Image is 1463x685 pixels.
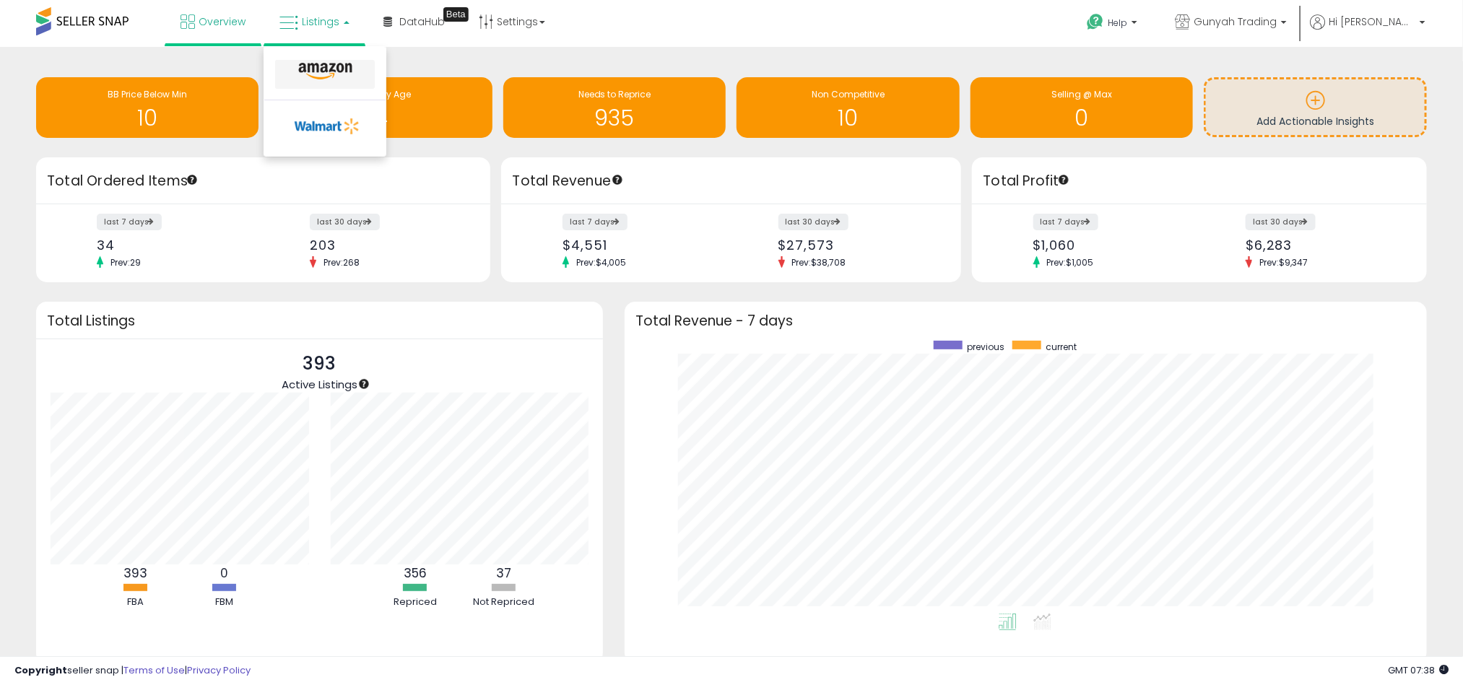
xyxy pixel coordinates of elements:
[108,88,187,100] span: BB Price Below Min
[97,237,253,253] div: 34
[1046,341,1077,353] span: current
[47,171,479,191] h3: Total Ordered Items
[123,663,185,677] a: Terms of Use
[357,378,370,391] div: Tooltip anchor
[1194,14,1277,29] span: Gunyah Trading
[511,106,719,130] h1: 935
[563,214,628,230] label: last 7 days
[123,564,147,582] b: 393
[971,77,1193,138] a: Selling @ Max 0
[399,14,445,29] span: DataHub
[983,171,1415,191] h3: Total Profit
[372,595,459,609] div: Repriced
[785,256,854,269] span: Prev: $38,708
[578,88,651,100] span: Needs to Reprice
[812,88,885,100] span: Non Competitive
[404,564,427,582] b: 356
[1057,173,1070,186] div: Tooltip anchor
[1310,14,1425,47] a: Hi [PERSON_NAME]
[443,7,469,22] div: Tooltip anchor
[778,214,848,230] label: last 30 days
[302,14,339,29] span: Listings
[569,256,633,269] span: Prev: $4,005
[461,595,547,609] div: Not Repriced
[220,564,228,582] b: 0
[1040,256,1101,269] span: Prev: $1,005
[1051,88,1112,100] span: Selling @ Max
[103,256,148,269] span: Prev: 29
[563,237,721,253] div: $4,551
[737,77,959,138] a: Non Competitive 10
[187,663,251,677] a: Privacy Policy
[503,77,726,138] a: Needs to Reprice 935
[47,315,592,326] h3: Total Listings
[43,106,251,130] h1: 10
[778,237,937,253] div: $27,573
[310,214,380,230] label: last 30 days
[282,377,357,392] span: Active Listings
[744,106,952,130] h1: 10
[199,14,246,29] span: Overview
[1206,79,1424,135] a: Add Actionable Insights
[1246,237,1402,253] div: $6,283
[635,315,1416,326] h3: Total Revenue - 7 days
[496,564,511,582] b: 37
[1329,14,1415,29] span: Hi [PERSON_NAME]
[36,77,259,138] a: BB Price Below Min 10
[611,173,624,186] div: Tooltip anchor
[1086,13,1104,31] i: Get Help
[14,663,67,677] strong: Copyright
[1252,256,1315,269] span: Prev: $9,347
[14,664,251,678] div: seller snap | |
[1033,214,1098,230] label: last 7 days
[1256,114,1374,128] span: Add Actionable Insights
[92,595,178,609] div: FBA
[310,237,466,253] div: 203
[97,214,162,230] label: last 7 days
[1108,17,1127,29] span: Help
[316,256,367,269] span: Prev: 268
[1033,237,1189,253] div: $1,060
[181,595,267,609] div: FBM
[1246,214,1316,230] label: last 30 days
[186,173,199,186] div: Tooltip anchor
[1388,663,1449,677] span: 2025-10-10 07:38 GMT
[512,171,950,191] h3: Total Revenue
[978,106,1186,130] h1: 0
[1075,2,1152,47] a: Help
[282,350,357,378] p: 393
[968,341,1005,353] span: previous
